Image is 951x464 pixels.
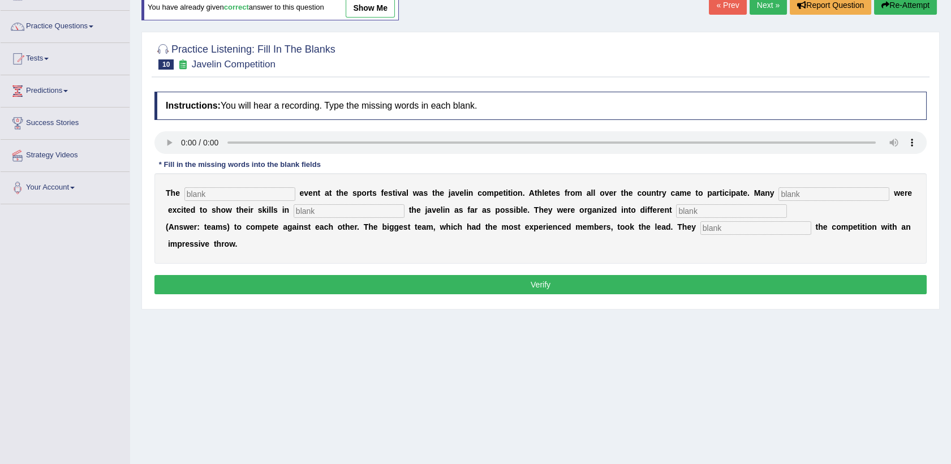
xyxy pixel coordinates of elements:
b: i [621,205,623,214]
b: e [562,222,566,231]
b: n [445,205,450,214]
b: s [423,188,428,197]
b: y [548,205,553,214]
b: t [485,222,488,231]
input: blank [676,204,787,218]
b: u [647,188,652,197]
b: A [529,188,535,197]
b: g [287,222,292,231]
b: t [409,205,412,214]
b: a [402,188,406,197]
b: s [179,222,183,231]
b: h [328,222,333,231]
b: a [712,188,717,197]
b: e [308,188,313,197]
b: h [488,222,493,231]
b: a [427,205,432,214]
b: a [592,205,597,214]
b: e [523,205,527,214]
b: e [544,205,548,214]
b: w [226,205,232,214]
b: e [570,205,575,214]
b: e [373,222,378,231]
b: ) [227,222,230,231]
b: n [623,205,629,214]
b: r [543,222,546,231]
b: v [605,188,609,197]
a: Strategy Videos [1,140,130,168]
b: d [640,205,645,214]
b: r [659,188,661,197]
b: t [272,222,274,231]
b: e [539,222,543,231]
b: e [900,188,905,197]
b: z [604,205,608,214]
b: t [200,205,203,214]
b: o [642,188,647,197]
div: * Fill in the missing words into the blank fields [154,160,325,170]
b: m [487,188,494,197]
b: i [266,205,269,214]
b: a [451,188,455,197]
b: i [546,222,548,231]
b: s [556,188,560,197]
b: e [190,222,194,231]
b: p [495,205,500,214]
b: e [544,188,549,197]
b: l [406,188,408,197]
b: e [168,205,173,214]
b: i [466,188,468,197]
b: v [455,188,459,197]
b: e [399,222,403,231]
b: o [600,188,605,197]
b: e [436,205,441,214]
b: d [566,222,571,231]
b: A [169,222,174,231]
b: p [731,188,736,197]
b: M [754,188,761,197]
b: h [446,222,451,231]
b: p [707,188,712,197]
b: s [352,188,357,197]
b: e [743,188,747,197]
b: s [372,188,377,197]
b: l [520,205,523,214]
b: g [587,205,592,214]
b: o [221,205,226,214]
b: i [514,205,516,214]
input: blank [294,204,405,218]
a: Predictions [1,75,130,104]
b: e [551,188,556,197]
b: T [534,205,539,214]
h2: Practice Listening: Fill In The Blanks [154,41,335,70]
b: t [408,222,411,231]
b: o [579,205,584,214]
b: h [239,205,244,214]
b: h [345,222,350,231]
b: r [567,188,570,197]
b: r [251,205,253,214]
b: a [454,205,459,214]
b: l [269,205,271,214]
b: l [542,188,544,197]
b: e [652,205,657,214]
b: n [596,205,601,214]
b: n [284,205,289,214]
b: i [387,222,389,231]
b: i [451,222,453,231]
b: i [601,205,604,214]
b: e [416,205,421,214]
b: i [729,188,731,197]
b: c [477,188,482,197]
b: y [770,188,774,197]
b: t [695,188,698,197]
b: o [203,205,208,214]
b: m [575,188,582,197]
b: T [166,188,171,197]
b: ( [166,222,169,231]
a: Your Account [1,172,130,200]
b: k [263,205,267,214]
b: correct [224,3,249,12]
b: i [443,205,445,214]
b: t [628,205,631,214]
